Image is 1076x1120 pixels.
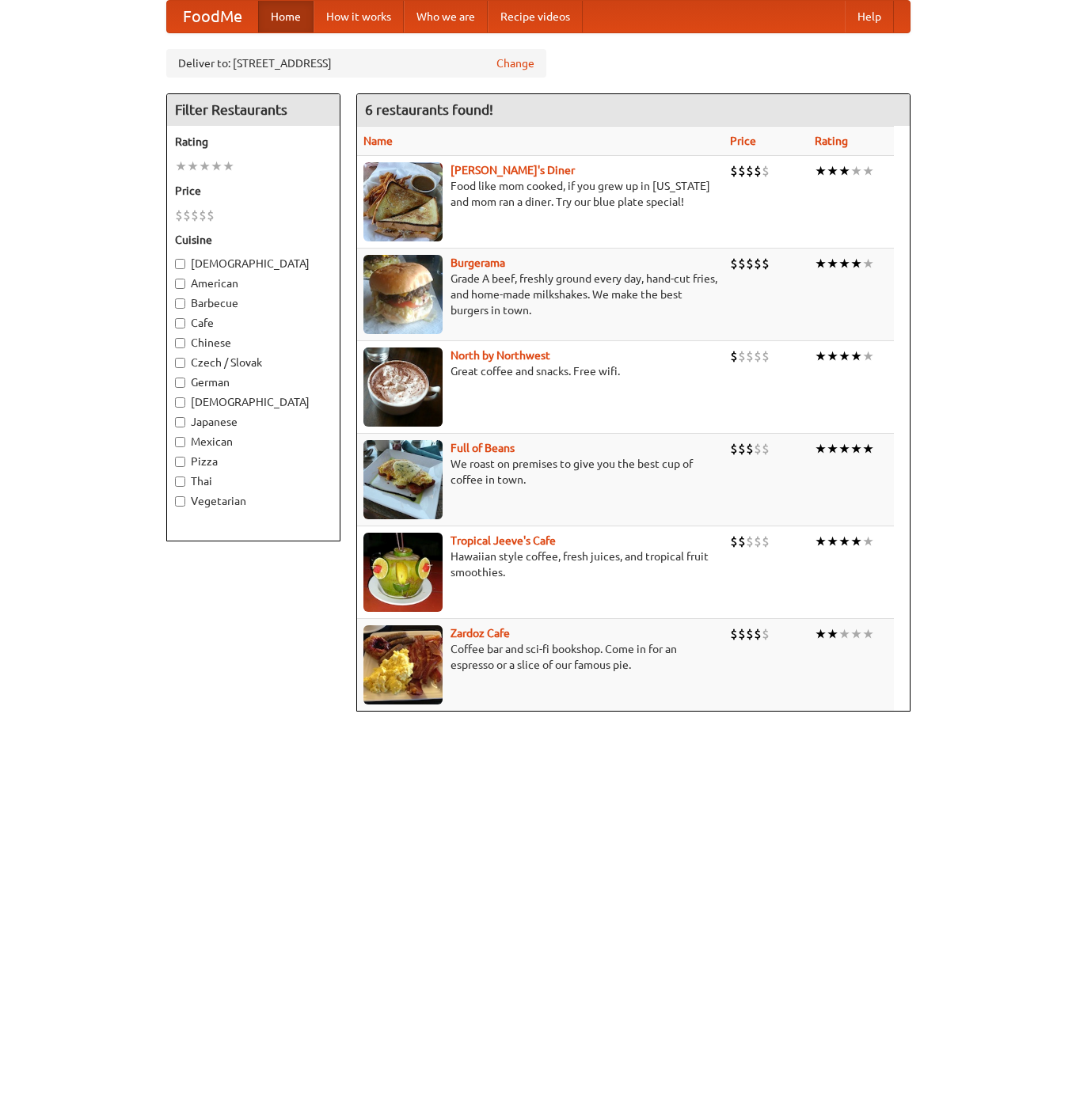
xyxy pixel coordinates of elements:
[845,1,894,32] a: Help
[166,49,546,78] div: Deliver to: [STREET_ADDRESS]
[175,338,185,348] input: Chinese
[363,255,443,334] img: burgerama.jpg
[762,440,770,457] li: $
[199,158,211,175] li: ★
[815,347,827,365] li: ★
[363,533,443,612] img: jeeves.jpg
[191,207,199,224] li: $
[746,625,754,643] li: $
[815,162,827,180] li: ★
[451,164,575,177] a: [PERSON_NAME]'s Diner
[175,207,183,224] li: $
[838,533,850,550] li: ★
[211,158,222,175] li: ★
[363,363,717,379] p: Great coffee and snacks. Free wifi.
[762,533,770,550] li: $
[862,533,874,550] li: ★
[815,440,827,457] li: ★
[488,1,583,32] a: Recipe videos
[838,625,850,643] li: ★
[827,162,838,180] li: ★
[175,397,185,408] input: [DEMOGRAPHIC_DATA]
[175,335,332,351] label: Chinese
[815,255,827,272] li: ★
[451,349,550,362] a: North by Northwest
[730,347,738,365] li: $
[754,533,762,550] li: $
[187,158,199,175] li: ★
[827,625,838,643] li: ★
[730,255,738,272] li: $
[363,440,443,519] img: beans.jpg
[175,374,332,390] label: German
[175,358,185,368] input: Czech / Slovak
[363,178,717,210] p: Food like mom cooked, if you grew up in [US_STATE] and mom ran a diner. Try our blue plate special!
[175,279,185,289] input: American
[738,255,746,272] li: $
[862,440,874,457] li: ★
[363,641,717,673] p: Coffee bar and sci-fi bookshop. Come in for an espresso or a slice of our famous pie.
[451,256,505,269] a: Burgerama
[746,533,754,550] li: $
[762,625,770,643] li: $
[827,347,838,365] li: ★
[175,315,332,331] label: Cafe
[175,476,185,487] input: Thai
[365,102,493,117] ng-pluralize: 6 restaurants found!
[730,135,756,147] a: Price
[183,207,191,224] li: $
[175,417,185,427] input: Japanese
[815,135,848,147] a: Rating
[838,347,850,365] li: ★
[175,183,332,199] h5: Price
[175,232,332,248] h5: Cuisine
[175,473,332,489] label: Thai
[175,275,332,291] label: American
[838,255,850,272] li: ★
[175,259,185,269] input: [DEMOGRAPHIC_DATA]
[175,414,332,430] label: Japanese
[730,625,738,643] li: $
[175,134,332,150] h5: Rating
[207,207,215,224] li: $
[754,162,762,180] li: $
[175,496,185,507] input: Vegetarian
[451,627,510,640] a: Zardoz Cafe
[738,347,746,365] li: $
[175,295,332,311] label: Barbecue
[175,454,332,469] label: Pizza
[850,440,862,457] li: ★
[746,255,754,272] li: $
[175,378,185,388] input: German
[862,162,874,180] li: ★
[175,256,332,271] label: [DEMOGRAPHIC_DATA]
[827,255,838,272] li: ★
[746,347,754,365] li: $
[258,1,314,32] a: Home
[754,347,762,365] li: $
[175,158,187,175] li: ★
[451,442,515,454] a: Full of Beans
[738,440,746,457] li: $
[762,162,770,180] li: $
[754,625,762,643] li: $
[850,533,862,550] li: ★
[754,440,762,457] li: $
[738,533,746,550] li: $
[175,394,332,410] label: [DEMOGRAPHIC_DATA]
[363,271,717,318] p: Grade A beef, freshly ground every day, hand-cut fries, and home-made milkshakes. We make the bes...
[862,347,874,365] li: ★
[175,318,185,328] input: Cafe
[746,440,754,457] li: $
[363,162,443,241] img: sallys.jpg
[738,162,746,180] li: $
[175,298,185,309] input: Barbecue
[827,440,838,457] li: ★
[862,255,874,272] li: ★
[222,158,234,175] li: ★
